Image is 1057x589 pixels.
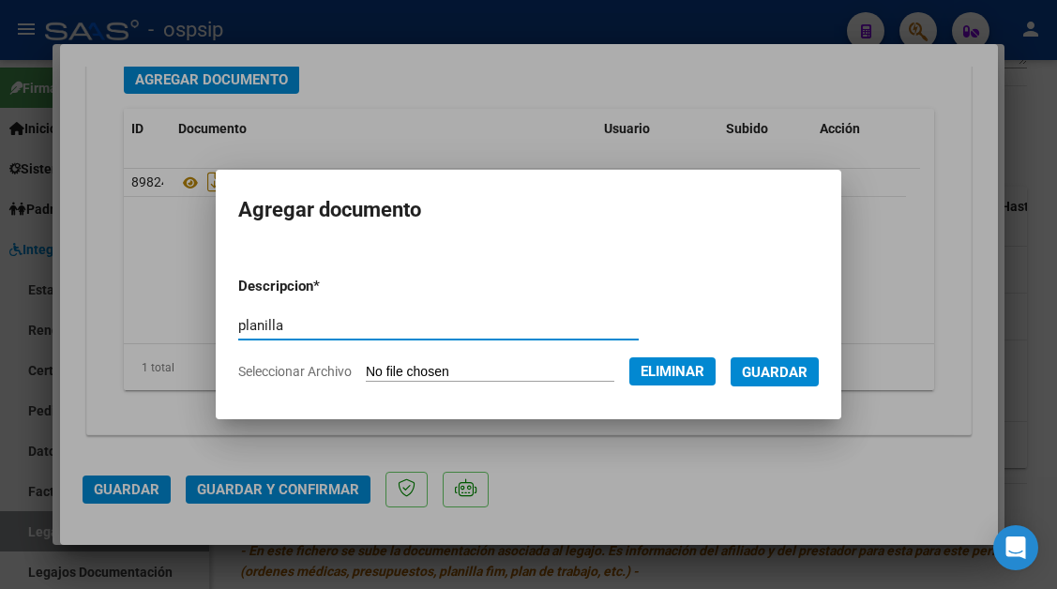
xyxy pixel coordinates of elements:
button: Guardar [731,357,819,386]
span: Guardar [742,364,808,381]
p: Descripcion [238,276,413,297]
button: Eliminar [629,357,716,385]
span: Seleccionar Archivo [238,364,352,379]
div: Open Intercom Messenger [993,525,1038,570]
span: Eliminar [641,363,704,380]
h2: Agregar documento [238,192,819,228]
